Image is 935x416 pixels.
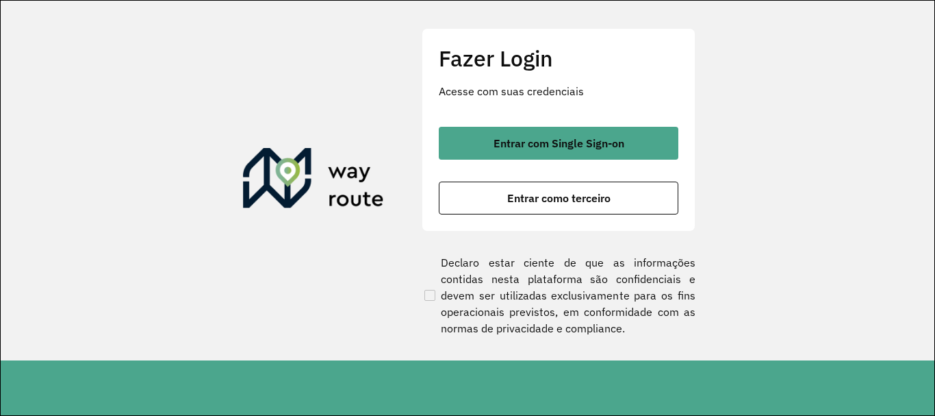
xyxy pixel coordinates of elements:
img: Roteirizador AmbevTech [243,148,384,214]
p: Acesse com suas credenciais [439,83,678,99]
h2: Fazer Login [439,45,678,71]
span: Entrar com Single Sign-on [494,138,624,149]
button: button [439,182,678,215]
label: Declaro estar ciente de que as informações contidas nesta plataforma são confidenciais e devem se... [422,254,695,337]
button: button [439,127,678,160]
span: Entrar como terceiro [507,193,611,204]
